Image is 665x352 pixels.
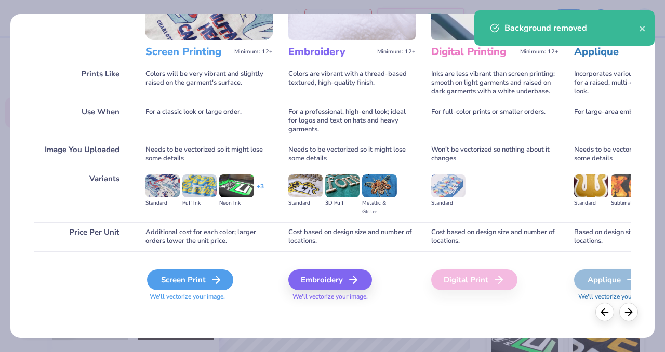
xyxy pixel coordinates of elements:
div: Cost based on design size and number of locations. [431,222,558,251]
img: Standard [574,174,608,197]
div: Price Per Unit [34,222,130,251]
img: Neon Ink [219,174,254,197]
div: For a classic look or large order. [145,102,273,140]
div: Inks are less vibrant than screen printing; smooth on light garments and raised on dark garments ... [431,64,558,102]
div: Applique [574,269,650,290]
div: Sublimated [611,199,645,208]
div: Neon Ink [219,199,254,208]
div: For full-color prints or smaller orders. [431,102,558,140]
img: Standard [288,174,323,197]
div: Standard [288,199,323,208]
h3: Embroidery [288,45,373,59]
span: We'll vectorize your image. [288,292,416,301]
div: Colors are vibrant with a thread-based textured, high-quality finish. [288,64,416,102]
h3: Digital Printing [431,45,516,59]
span: Minimum: 12+ [234,48,273,56]
img: Metallic & Glitter [362,174,396,197]
div: Cost based on design size and number of locations. [288,222,416,251]
div: Standard [431,199,465,208]
div: Colors will be very vibrant and slightly raised on the garment's surface. [145,64,273,102]
img: Standard [431,174,465,197]
div: Prints Like [34,64,130,102]
div: Standard [145,199,180,208]
h3: Screen Printing [145,45,230,59]
div: Standard [574,199,608,208]
img: 3D Puff [325,174,360,197]
div: Needs to be vectorized so it might lose some details [288,140,416,169]
div: Variants [34,169,130,222]
span: Minimum: 12+ [377,48,416,56]
div: + 3 [257,182,264,200]
div: Background removed [504,22,639,34]
img: Sublimated [611,174,645,197]
div: 3D Puff [325,199,360,208]
div: Digital Print [431,269,517,290]
button: close [639,22,646,34]
img: Puff Ink [182,174,217,197]
div: Metallic & Glitter [362,199,396,216]
div: Screen Print [147,269,233,290]
img: Standard [145,174,180,197]
div: For a professional, high-end look; ideal for logos and text on hats and heavy garments. [288,102,416,140]
div: Puff Ink [182,199,217,208]
div: Embroidery [288,269,372,290]
div: Use When [34,102,130,140]
div: Needs to be vectorized so it might lose some details [145,140,273,169]
div: Won't be vectorized so nothing about it changes [431,140,558,169]
div: Additional cost for each color; larger orders lower the unit price. [145,222,273,251]
span: We'll vectorize your image. [145,292,273,301]
div: Image You Uploaded [34,140,130,169]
